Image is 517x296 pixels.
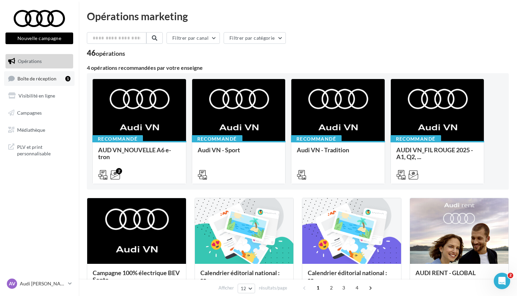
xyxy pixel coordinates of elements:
div: 46 [87,49,125,57]
span: AUDI VN_FIL ROUGE 2025 - A1, Q2, ... [396,146,473,160]
div: Recommandé [390,135,441,143]
div: opérations [96,50,125,56]
div: 2 [116,168,122,174]
div: Recommandé [92,135,143,143]
span: Visibilité en ligne [18,93,55,99]
span: Campagnes [17,110,42,116]
span: AV [9,280,15,287]
span: Audi VN - Tradition [297,146,349,154]
span: 12 [241,286,247,291]
span: Médiathèque [17,127,45,132]
div: Recommandé [192,135,242,143]
span: 2 [508,273,513,278]
span: 3 [338,282,349,293]
span: 4 [352,282,362,293]
span: 1 [313,282,323,293]
span: Opérations [18,58,42,64]
span: Boîte de réception [17,75,56,81]
a: Médiathèque [4,123,75,137]
span: Calendrier éditorial national : se... [308,269,387,283]
a: Campagnes [4,106,75,120]
span: 2 [326,282,337,293]
span: Audi VN - Sport [198,146,240,154]
span: PLV et print personnalisable [17,142,70,157]
span: Campagne 100% électrique BEV Septe... [93,269,180,283]
a: PLV et print personnalisable [4,140,75,160]
div: 1 [65,76,70,81]
a: Opérations [4,54,75,68]
span: Calendrier éditorial national : se... [200,269,280,283]
p: Audi [PERSON_NAME] [20,280,65,287]
span: Afficher [218,285,234,291]
button: Filtrer par canal [167,32,220,44]
button: Nouvelle campagne [5,33,73,44]
div: Opérations marketing [87,11,509,21]
button: 12 [238,284,255,293]
span: AUDI RENT - GLOBAL [415,269,476,276]
a: AV Audi [PERSON_NAME] [5,277,73,290]
span: AUD VN_NOUVELLE A6 e-tron [98,146,171,160]
div: Recommandé [291,135,342,143]
iframe: Intercom live chat [494,273,510,289]
a: Visibilité en ligne [4,89,75,103]
button: Filtrer par catégorie [224,32,286,44]
span: résultats/page [259,285,287,291]
div: 4 opérations recommandées par votre enseigne [87,65,509,70]
a: Boîte de réception1 [4,71,75,86]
